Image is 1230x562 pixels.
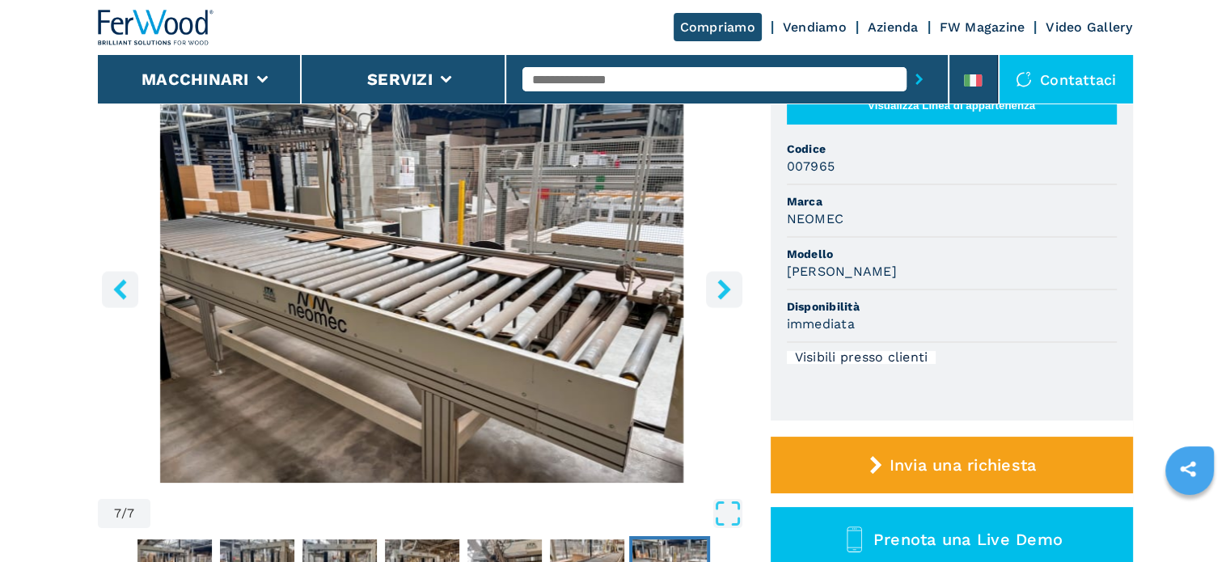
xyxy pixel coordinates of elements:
[783,19,847,35] a: Vendiamo
[154,499,742,528] button: Open Fullscreen
[98,91,746,483] div: Go to Slide 7
[873,530,1063,549] span: Prenota una Live Demo
[787,246,1117,262] span: Modello
[1046,19,1132,35] a: Video Gallery
[787,315,855,333] h3: immediata
[114,507,121,520] span: 7
[706,271,742,307] button: right-button
[98,91,746,483] img: Caricatore NEOMEC AXEL C
[787,87,1117,125] button: Visualizza Linea di appartenenza
[787,298,1117,315] span: Disponibilità
[889,455,1036,475] span: Invia una richiesta
[868,19,919,35] a: Azienda
[142,70,249,89] button: Macchinari
[787,141,1117,157] span: Codice
[367,70,433,89] button: Servizi
[787,351,936,364] div: Visibili presso clienti
[787,193,1117,209] span: Marca
[787,262,897,281] h3: [PERSON_NAME]
[1000,55,1133,104] div: Contattaci
[940,19,1025,35] a: FW Magazine
[1016,71,1032,87] img: Contattaci
[98,10,214,45] img: Ferwood
[121,507,127,520] span: /
[102,271,138,307] button: left-button
[771,437,1133,493] button: Invia una richiesta
[127,507,134,520] span: 7
[907,61,932,98] button: submit-button
[1168,449,1208,489] a: sharethis
[787,157,835,175] h3: 007965
[787,209,844,228] h3: NEOMEC
[1161,489,1218,550] iframe: Chat
[674,13,762,41] a: Compriamo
